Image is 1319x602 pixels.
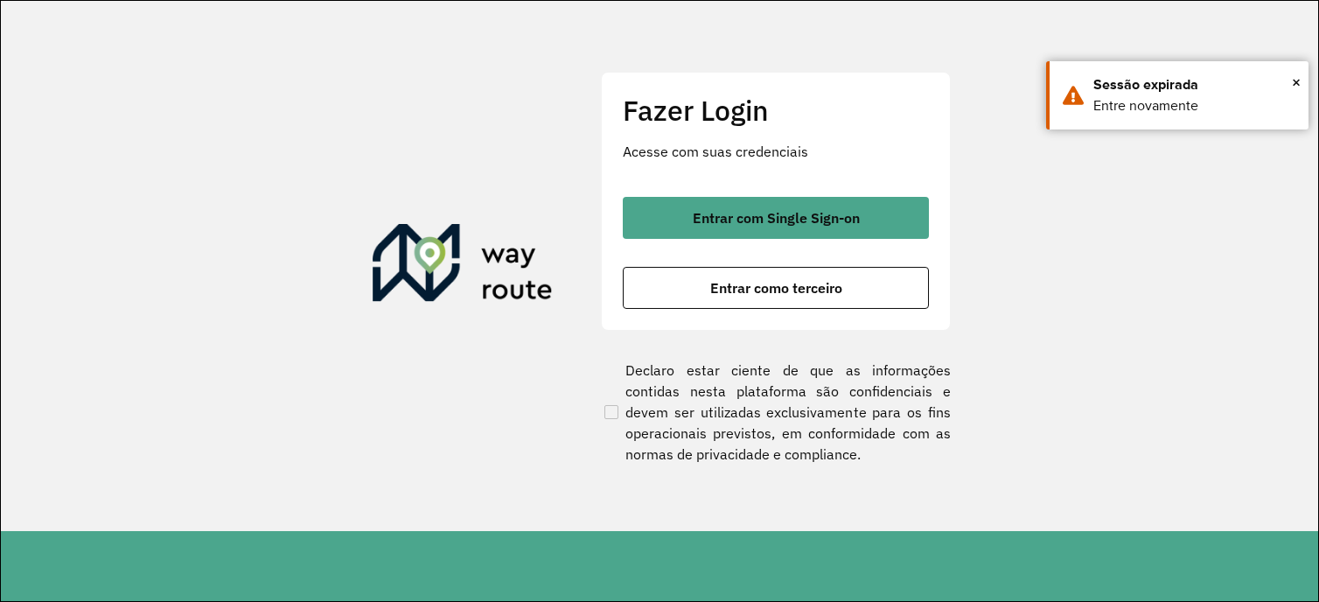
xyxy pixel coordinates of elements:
[623,141,929,162] p: Acesse com suas credenciais
[1093,74,1295,95] div: Sessão expirada
[373,224,553,308] img: Roteirizador AmbevTech
[623,94,929,127] h2: Fazer Login
[1292,69,1301,95] button: Close
[710,281,842,295] span: Entrar como terceiro
[1292,69,1301,95] span: ×
[623,197,929,239] button: button
[1093,95,1295,116] div: Entre novamente
[693,211,860,225] span: Entrar com Single Sign-on
[601,360,951,465] label: Declaro estar ciente de que as informações contidas nesta plataforma são confidenciais e devem se...
[623,267,929,309] button: button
